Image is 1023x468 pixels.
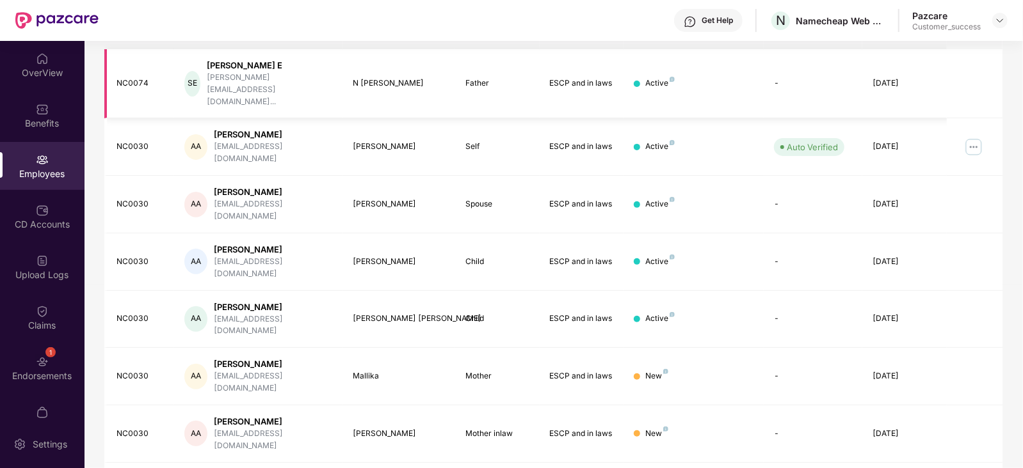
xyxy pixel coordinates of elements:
div: NC0030 [117,370,165,382]
img: svg+xml;base64,PHN2ZyBpZD0iQmVuZWZpdHMiIHhtbG5zPSJodHRwOi8vd3d3LnczLm9yZy8yMDAwL3N2ZyIgd2lkdGg9Ij... [36,103,49,116]
div: [PERSON_NAME] [353,198,444,210]
img: svg+xml;base64,PHN2ZyB4bWxucz0iaHR0cDovL3d3dy53My5vcmcvMjAwMC9zdmciIHdpZHRoPSI4IiBoZWlnaHQ9IjgiIH... [663,426,668,432]
img: svg+xml;base64,PHN2ZyB4bWxucz0iaHR0cDovL3d3dy53My5vcmcvMjAwMC9zdmciIHdpZHRoPSI4IiBoZWlnaHQ9IjgiIH... [670,197,675,202]
td: - [764,291,862,348]
img: svg+xml;base64,PHN2ZyB4bWxucz0iaHR0cDovL3d3dy53My5vcmcvMjAwMC9zdmciIHdpZHRoPSI4IiBoZWlnaHQ9IjgiIH... [670,140,675,145]
div: [PERSON_NAME][EMAIL_ADDRESS][DOMAIN_NAME]... [207,72,332,108]
div: Mallika [353,370,444,382]
div: [EMAIL_ADDRESS][DOMAIN_NAME] [214,256,332,280]
img: svg+xml;base64,PHN2ZyBpZD0iSGVscC0zMngzMiIgeG1sbnM9Imh0dHA6Ly93d3cudzMub3JnLzIwMDAvc3ZnIiB3aWR0aD... [684,15,697,28]
div: [PERSON_NAME] [214,416,332,428]
div: [PERSON_NAME] [214,301,332,313]
div: NC0030 [117,198,165,210]
img: svg+xml;base64,PHN2ZyBpZD0iSG9tZSIgeG1sbnM9Imh0dHA6Ly93d3cudzMub3JnLzIwMDAvc3ZnIiB3aWR0aD0iMjAiIG... [36,52,49,65]
div: [PERSON_NAME] [214,186,332,198]
div: [EMAIL_ADDRESS][DOMAIN_NAME] [214,198,332,222]
div: [PERSON_NAME] [214,244,332,256]
img: New Pazcare Logo [15,12,99,29]
div: Child [465,313,529,325]
div: Settings [29,438,71,451]
div: [EMAIL_ADDRESS][DOMAIN_NAME] [214,370,332,394]
div: Auto Verified [787,141,838,153]
img: svg+xml;base64,PHN2ZyB4bWxucz0iaHR0cDovL3d3dy53My5vcmcvMjAwMC9zdmciIHdpZHRoPSI4IiBoZWlnaHQ9IjgiIH... [670,312,675,317]
div: [PERSON_NAME] [PERSON_NAME] [353,313,444,325]
img: svg+xml;base64,PHN2ZyB4bWxucz0iaHR0cDovL3d3dy53My5vcmcvMjAwMC9zdmciIHdpZHRoPSI4IiBoZWlnaHQ9IjgiIH... [670,254,675,260]
div: New [645,428,668,440]
div: AA [184,306,207,332]
div: ESCP and in laws [550,370,614,382]
div: ESCP and in laws [550,141,614,153]
div: [DATE] [873,141,937,153]
div: Mother inlaw [465,428,529,440]
div: AA [184,364,207,389]
div: Active [645,198,675,210]
div: [DATE] [873,428,937,440]
div: [PERSON_NAME] E [207,59,332,72]
div: ESCP and in laws [550,313,614,325]
div: [PERSON_NAME] [214,129,332,141]
div: NC0030 [117,313,165,325]
img: svg+xml;base64,PHN2ZyB4bWxucz0iaHR0cDovL3d3dy53My5vcmcvMjAwMC9zdmciIHdpZHRoPSI4IiBoZWlnaHQ9IjgiIH... [670,77,675,82]
td: - [764,176,862,233]
div: [DATE] [873,198,937,210]
td: - [764,49,862,119]
div: Child [465,256,529,268]
img: manageButton [963,137,984,157]
div: 1 [45,347,56,357]
div: Customer_success [912,22,981,32]
div: SE [184,71,200,97]
img: svg+xml;base64,PHN2ZyBpZD0iQ2xhaW0iIHhtbG5zPSJodHRwOi8vd3d3LnczLm9yZy8yMDAwL3N2ZyIgd2lkdGg9IjIwIi... [36,305,49,318]
img: svg+xml;base64,PHN2ZyBpZD0iRHJvcGRvd24tMzJ4MzIiIHhtbG5zPSJodHRwOi8vd3d3LnczLm9yZy8yMDAwL3N2ZyIgd2... [995,15,1005,26]
span: N [776,13,785,28]
div: [DATE] [873,77,937,90]
div: NC0030 [117,256,165,268]
div: ESCP and in laws [550,256,614,268]
div: [DATE] [873,313,937,325]
div: N [PERSON_NAME] [353,77,444,90]
div: [DATE] [873,256,937,268]
img: svg+xml;base64,PHN2ZyBpZD0iTXlfT3JkZXJzIiBkYXRhLW5hbWU9Ik15IE9yZGVycyIgeG1sbnM9Imh0dHA6Ly93d3cudz... [36,406,49,419]
div: [PERSON_NAME] [353,256,444,268]
div: ESCP and in laws [550,198,614,210]
div: [PERSON_NAME] [353,141,444,153]
img: svg+xml;base64,PHN2ZyBpZD0iQ0RfQWNjb3VudHMiIGRhdGEtbmFtZT0iQ0QgQWNjb3VudHMiIHhtbG5zPSJodHRwOi8vd3... [36,204,49,217]
div: [EMAIL_ADDRESS][DOMAIN_NAME] [214,141,332,165]
img: svg+xml;base64,PHN2ZyB4bWxucz0iaHR0cDovL3d3dy53My5vcmcvMjAwMC9zdmciIHdpZHRoPSI4IiBoZWlnaHQ9IjgiIH... [663,369,668,374]
img: svg+xml;base64,PHN2ZyBpZD0iRW5kb3JzZW1lbnRzIiB4bWxucz0iaHR0cDovL3d3dy53My5vcmcvMjAwMC9zdmciIHdpZH... [36,355,49,368]
div: Mother [465,370,529,382]
img: svg+xml;base64,PHN2ZyBpZD0iVXBsb2FkX0xvZ3MiIGRhdGEtbmFtZT0iVXBsb2FkIExvZ3MiIHhtbG5zPSJodHRwOi8vd3... [36,254,49,267]
td: - [764,405,862,463]
div: [DATE] [873,370,937,382]
div: [PERSON_NAME] [353,428,444,440]
div: AA [184,134,207,160]
div: ESCP and in laws [550,428,614,440]
div: Namecheap Web services Pvt Ltd [796,15,885,27]
div: New [645,370,668,382]
div: Active [645,141,675,153]
div: NC0030 [117,428,165,440]
div: AA [184,421,207,446]
div: AA [184,249,207,274]
div: Active [645,313,675,325]
div: Self [465,141,529,153]
td: - [764,233,862,291]
div: [EMAIL_ADDRESS][DOMAIN_NAME] [214,313,332,338]
div: [EMAIL_ADDRESS][DOMAIN_NAME] [214,428,332,452]
img: svg+xml;base64,PHN2ZyBpZD0iU2V0dGluZy0yMHgyMCIgeG1sbnM9Imh0dHA6Ly93d3cudzMub3JnLzIwMDAvc3ZnIiB3aW... [13,438,26,451]
div: Get Help [702,15,733,26]
div: Father [465,77,529,90]
div: Spouse [465,198,529,210]
div: NC0030 [117,141,165,153]
div: Pazcare [912,10,981,22]
div: Active [645,256,675,268]
div: NC0074 [117,77,165,90]
div: [PERSON_NAME] [214,358,332,370]
div: AA [184,192,207,217]
div: Active [645,77,675,90]
td: - [764,348,862,405]
div: ESCP and in laws [550,77,614,90]
img: svg+xml;base64,PHN2ZyBpZD0iRW1wbG95ZWVzIiB4bWxucz0iaHR0cDovL3d3dy53My5vcmcvMjAwMC9zdmciIHdpZHRoPS... [36,153,49,166]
